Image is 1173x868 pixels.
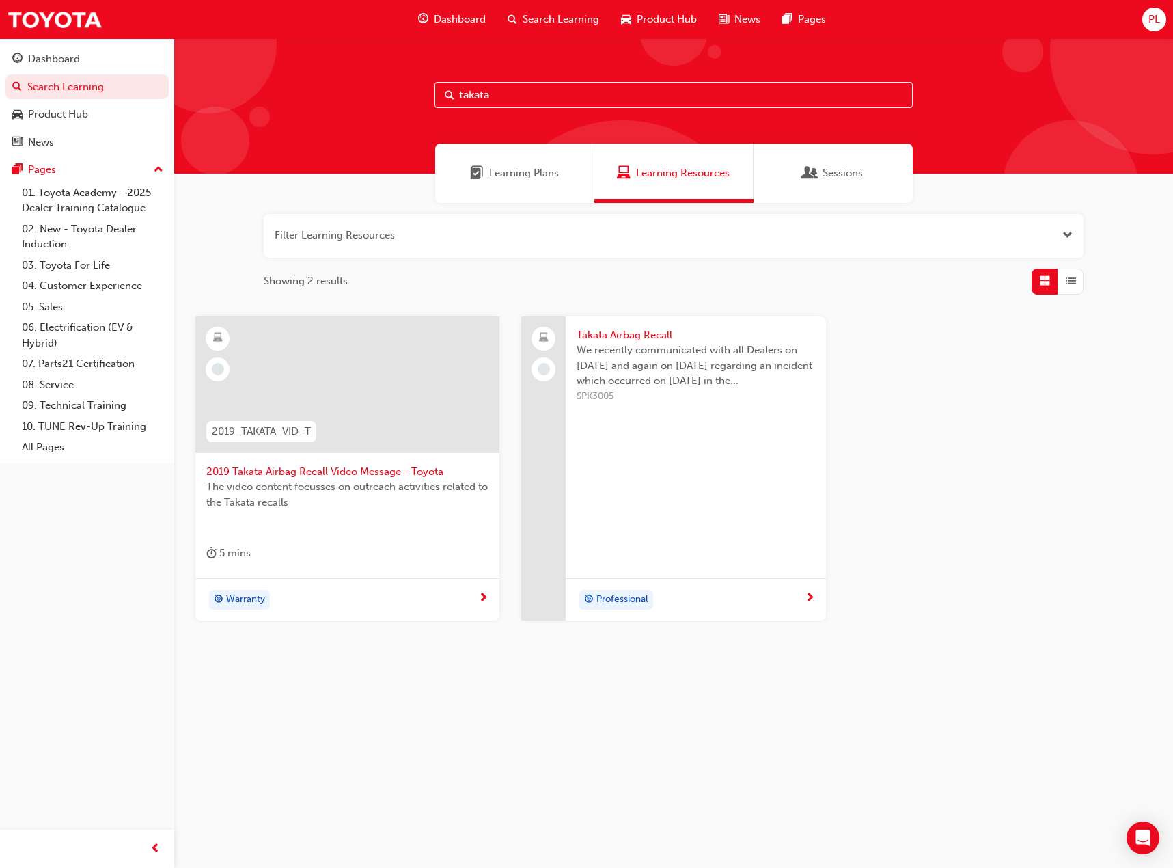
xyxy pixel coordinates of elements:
a: 06. Electrification (EV & Hybrid) [16,317,169,353]
a: 2019_TAKATA_VID_T2019 Takata Airbag Recall Video Message - ToyotaThe video content focusses on ou... [195,316,499,621]
span: car-icon [621,11,631,28]
a: Learning ResourcesLearning Resources [594,144,754,203]
a: News [5,130,169,155]
span: Sessions [823,165,863,181]
a: 10. TUNE Rev-Up Training [16,416,169,437]
a: 01. Toyota Academy - 2025 Dealer Training Catalogue [16,182,169,219]
a: Takata Airbag RecallWe recently communicated with all Dealers on [DATE] and again on [DATE] regar... [521,316,825,621]
span: duration-icon [206,545,217,562]
button: Pages [5,157,169,182]
a: Learning PlansLearning Plans [435,144,594,203]
span: guage-icon [418,11,428,28]
span: learningRecordVerb_NONE-icon [212,363,224,375]
a: search-iconSearch Learning [497,5,610,33]
span: 2019_TAKATA_VID_T [212,424,311,439]
span: Sessions [803,165,817,181]
div: Product Hub [28,107,88,122]
div: Open Intercom Messenger [1127,822,1159,854]
div: Pages [28,162,56,178]
a: news-iconNews [708,5,771,33]
span: We recently communicated with all Dealers on [DATE] and again on [DATE] regarding an incident whi... [577,342,814,389]
span: Dashboard [434,12,486,27]
a: 08. Service [16,375,169,396]
img: Trak [7,4,102,35]
a: 05. Sales [16,297,169,318]
a: Product Hub [5,102,169,127]
a: SessionsSessions [754,144,913,203]
span: List [1066,273,1076,289]
span: search-icon [12,81,22,94]
span: Learning Plans [470,165,484,181]
span: Pages [798,12,826,27]
span: target-icon [214,591,223,609]
span: Showing 2 results [264,273,348,289]
a: 09. Technical Training [16,395,169,416]
span: Professional [596,592,648,608]
span: News [734,12,760,27]
span: news-icon [719,11,729,28]
span: car-icon [12,109,23,121]
span: Grid [1040,273,1050,289]
span: laptop-icon [539,329,549,347]
button: Open the filter [1062,228,1073,243]
button: DashboardSearch LearningProduct HubNews [5,44,169,157]
a: All Pages [16,437,169,458]
span: pages-icon [782,11,792,28]
span: Warranty [226,592,265,608]
span: prev-icon [150,841,161,858]
a: pages-iconPages [771,5,837,33]
span: Product Hub [637,12,697,27]
div: Dashboard [28,51,80,67]
a: 03. Toyota For Life [16,255,169,276]
span: 2019 Takata Airbag Recall Video Message - Toyota [206,464,488,480]
span: target-icon [584,591,594,609]
span: Learning Resources [636,165,730,181]
div: News [28,135,54,150]
span: Takata Airbag Recall [577,327,814,343]
span: PL [1148,12,1160,27]
span: search-icon [508,11,517,28]
button: PL [1142,8,1166,31]
span: pages-icon [12,164,23,176]
input: Search... [434,82,913,108]
span: Learning Resources [617,165,631,181]
a: Search Learning [5,74,169,100]
span: The video content focusses on outreach activities related to the Takata recalls [206,479,488,510]
span: SPK3005 [577,389,814,405]
a: guage-iconDashboard [407,5,497,33]
span: Learning Plans [489,165,559,181]
span: next-icon [805,593,815,605]
a: 07. Parts21 Certification [16,353,169,375]
a: 02. New - Toyota Dealer Induction [16,219,169,255]
a: Dashboard [5,46,169,72]
span: Search Learning [523,12,599,27]
span: learningRecordVerb_NONE-icon [538,363,550,375]
div: 5 mins [206,545,251,562]
span: next-icon [478,593,488,605]
span: guage-icon [12,53,23,66]
span: learningResourceType_ELEARNING-icon [213,329,223,347]
a: car-iconProduct Hub [610,5,708,33]
span: up-icon [154,161,163,179]
span: news-icon [12,137,23,149]
span: Search [445,87,454,103]
a: 04. Customer Experience [16,275,169,297]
